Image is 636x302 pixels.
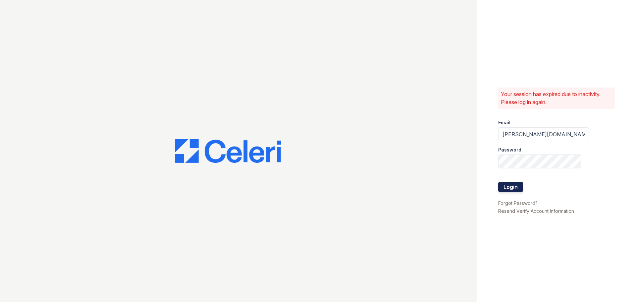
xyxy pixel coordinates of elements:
[498,182,523,192] button: Login
[501,90,612,106] p: Your session has expired due to inactivity. Please log in again.
[498,119,510,126] label: Email
[498,208,574,214] a: Resend Verify Account Information
[175,139,281,163] img: CE_Logo_Blue-a8612792a0a2168367f1c8372b55b34899dd931a85d93a1a3d3e32e68fde9ad4.png
[498,200,538,206] a: Forgot Password?
[498,147,521,153] label: Password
